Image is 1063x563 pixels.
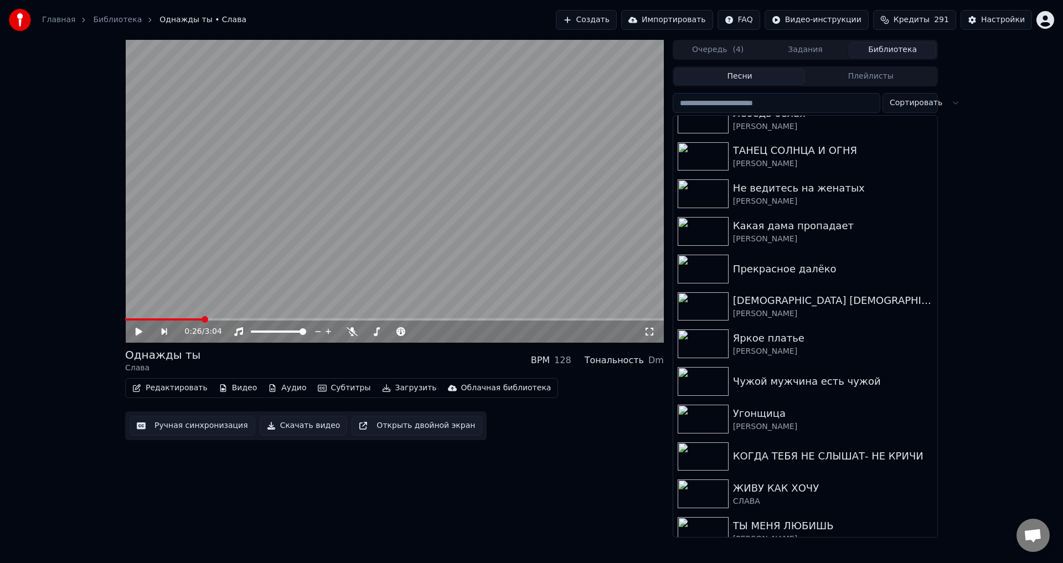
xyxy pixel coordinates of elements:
[313,380,375,396] button: Субтитры
[732,44,744,55] span: ( 4 )
[733,518,933,534] div: ТЫ МЕНЯ ЛЮБИШЬ
[733,374,933,389] div: Чужой мужчина есть чужой
[733,406,933,421] div: Угонщица
[733,121,933,132] div: [PERSON_NAME]
[733,308,933,319] div: [PERSON_NAME]
[718,10,760,30] button: FAQ
[733,481,933,496] div: ЖИВУ КАК ХОЧУ
[184,326,202,337] span: 0:26
[733,534,933,545] div: [PERSON_NAME]
[159,14,246,25] span: Однажды ты • Слава
[733,330,933,346] div: Яркое платье
[378,380,441,396] button: Загрузить
[890,97,942,109] span: Сортировать
[130,416,255,436] button: Ручная синхронизация
[873,10,956,30] button: Кредиты291
[42,14,75,25] a: Главная
[733,143,933,158] div: ТАНЕЦ СОЛНЦА И ОГНЯ
[214,380,262,396] button: Видео
[934,14,949,25] span: 291
[733,234,933,245] div: [PERSON_NAME]
[733,448,933,464] div: КОГДА ТЕБЯ НЕ СЛЫШАТ- НЕ КРИЧИ
[42,14,246,25] nav: breadcrumb
[733,346,933,357] div: [PERSON_NAME]
[184,326,211,337] div: /
[805,69,936,85] button: Плейлисты
[93,14,142,25] a: Библиотека
[849,42,936,58] button: Библиотека
[260,416,348,436] button: Скачать видео
[733,180,933,196] div: Не ведитесь на женатых
[264,380,311,396] button: Аудио
[125,363,200,374] div: Слава
[733,293,933,308] div: [DEMOGRAPHIC_DATA] [DEMOGRAPHIC_DATA]
[733,196,933,207] div: [PERSON_NAME]
[204,326,221,337] span: 3:04
[461,383,551,394] div: Облачная библиотека
[9,9,31,31] img: youka
[585,354,644,367] div: Тональность
[733,421,933,432] div: [PERSON_NAME]
[762,42,849,58] button: Задания
[1016,519,1050,552] a: Открытый чат
[894,14,930,25] span: Кредиты
[556,10,617,30] button: Создать
[961,10,1032,30] button: Настройки
[674,69,806,85] button: Песни
[352,416,482,436] button: Открыть двойной экран
[125,347,200,363] div: Однажды ты
[554,354,571,367] div: 128
[621,10,713,30] button: Импортировать
[531,354,550,367] div: BPM
[674,42,762,58] button: Очередь
[733,218,933,234] div: Какая дама пропадает
[733,158,933,169] div: [PERSON_NAME]
[765,10,869,30] button: Видео-инструкции
[733,261,933,277] div: Прекрасное далёко
[128,380,212,396] button: Редактировать
[648,354,664,367] div: Dm
[733,496,933,507] div: СЛАВА
[981,14,1025,25] div: Настройки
